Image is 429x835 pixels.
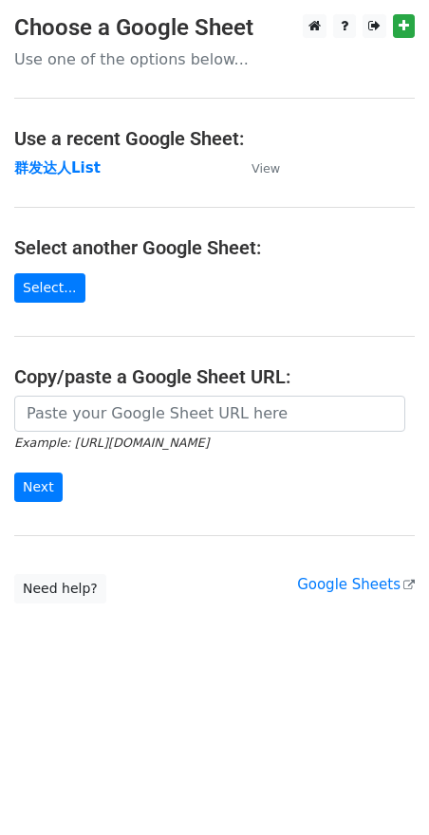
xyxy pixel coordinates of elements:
[14,273,85,303] a: Select...
[14,473,63,502] input: Next
[14,365,415,388] h4: Copy/paste a Google Sheet URL:
[14,236,415,259] h4: Select another Google Sheet:
[14,14,415,42] h3: Choose a Google Sheet
[297,576,415,593] a: Google Sheets
[334,744,429,835] iframe: Chat Widget
[233,159,280,176] a: View
[14,396,405,432] input: Paste your Google Sheet URL here
[14,127,415,150] h4: Use a recent Google Sheet:
[14,159,101,176] a: 群发达人List
[14,436,209,450] small: Example: [URL][DOMAIN_NAME]
[252,161,280,176] small: View
[14,49,415,69] p: Use one of the options below...
[14,574,106,603] a: Need help?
